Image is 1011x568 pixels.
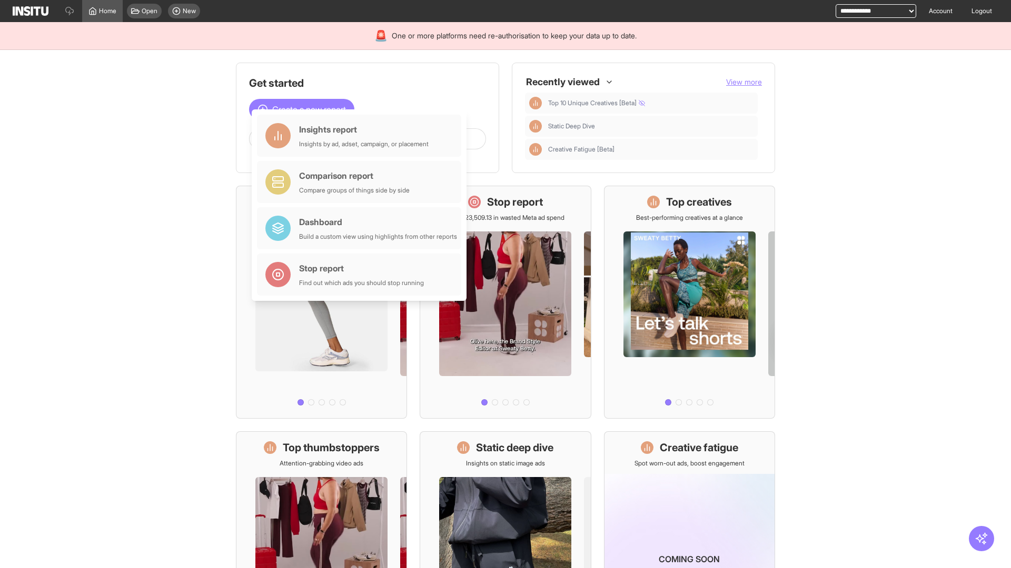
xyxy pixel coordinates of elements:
[726,77,762,86] span: View more
[529,143,542,156] div: Insights
[529,120,542,133] div: Insights
[299,262,424,275] div: Stop report
[299,216,457,228] div: Dashboard
[529,97,542,109] div: Insights
[548,99,754,107] span: Top 10 Unique Creatives [Beta]
[636,214,743,222] p: Best-performing creatives at a glance
[236,186,407,419] a: What's live nowSee all active ads instantly
[374,28,388,43] div: 🚨
[604,186,775,419] a: Top creativesBest-performing creatives at a glance
[142,7,157,15] span: Open
[487,195,543,209] h1: Stop report
[392,31,637,41] span: One or more platforms need re-authorisation to keep your data up to date.
[299,140,429,148] div: Insights by ad, adset, campaign, or placement
[13,6,48,16] img: Logo
[249,76,486,90] h1: Get started
[726,77,762,87] button: View more
[548,122,754,130] span: Static Deep Dive
[299,232,457,241] div: Build a custom view using highlights from other reports
[280,459,363,468] p: Attention-grabbing video ads
[299,186,410,195] div: Compare groups of things side by side
[272,103,346,116] span: Create a new report
[283,440,380,455] h1: Top thumbstoppers
[548,99,645,107] span: Top 10 Unique Creatives [Beta]
[420,186,591,419] a: Stop reportSave £23,509.13 in wasted Meta ad spend
[299,279,424,287] div: Find out which ads you should stop running
[548,145,614,154] span: Creative Fatigue [Beta]
[299,169,410,182] div: Comparison report
[548,145,754,154] span: Creative Fatigue [Beta]
[476,440,553,455] h1: Static deep dive
[666,195,732,209] h1: Top creatives
[299,123,429,136] div: Insights report
[466,459,545,468] p: Insights on static image ads
[548,122,595,130] span: Static Deep Dive
[249,99,354,120] button: Create a new report
[183,7,196,15] span: New
[446,214,564,222] p: Save £23,509.13 in wasted Meta ad spend
[99,7,116,15] span: Home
